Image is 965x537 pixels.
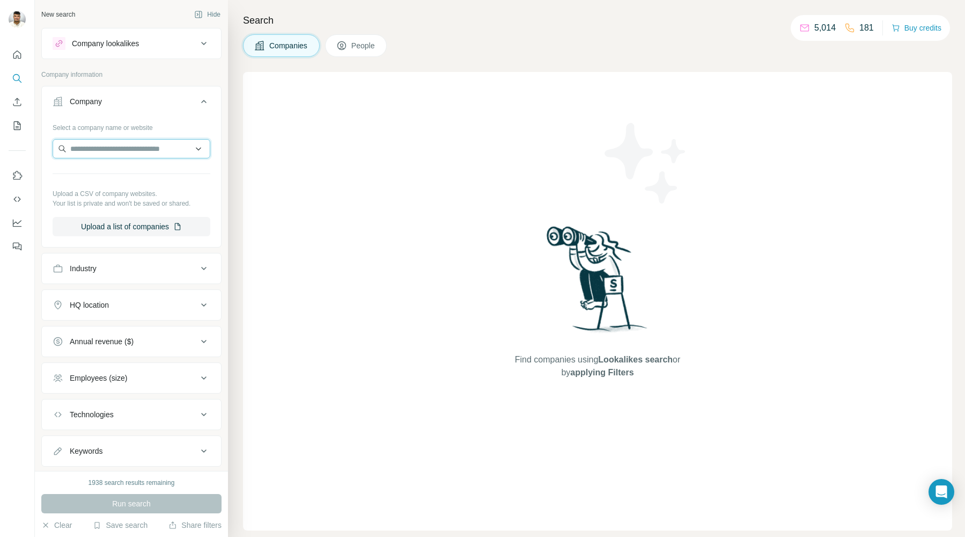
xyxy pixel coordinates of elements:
[9,11,26,28] img: Avatar
[187,6,228,23] button: Hide
[542,223,653,343] img: Surfe Illustration - Woman searching with binoculars
[41,70,222,79] p: Company information
[859,21,874,34] p: 181
[93,520,148,531] button: Save search
[42,292,221,318] button: HQ location
[598,115,694,212] img: Surfe Illustration - Stars
[269,40,308,51] span: Companies
[41,10,75,19] div: New search
[42,31,221,56] button: Company lookalikes
[70,300,109,310] div: HQ location
[9,213,26,233] button: Dashboard
[41,520,72,531] button: Clear
[42,256,221,281] button: Industry
[42,365,221,391] button: Employees (size)
[42,438,221,464] button: Keywords
[70,96,102,107] div: Company
[814,21,836,34] p: 5,014
[9,190,26,209] button: Use Surfe API
[42,402,221,427] button: Technologies
[72,38,139,49] div: Company lookalikes
[42,89,221,119] button: Company
[70,446,102,456] div: Keywords
[70,373,127,383] div: Employees (size)
[53,199,210,208] p: Your list is private and won't be saved or shared.
[53,189,210,199] p: Upload a CSV of company websites.
[512,353,683,379] span: Find companies using or by
[70,336,134,347] div: Annual revenue ($)
[9,116,26,135] button: My lists
[9,166,26,185] button: Use Surfe on LinkedIn
[9,92,26,112] button: Enrich CSV
[9,45,26,64] button: Quick start
[42,329,221,354] button: Annual revenue ($)
[243,13,952,28] h4: Search
[89,478,175,488] div: 1938 search results remaining
[168,520,222,531] button: Share filters
[892,20,941,35] button: Buy credits
[9,237,26,256] button: Feedback
[570,368,633,377] span: applying Filters
[9,69,26,88] button: Search
[53,217,210,236] button: Upload a list of companies
[53,119,210,133] div: Select a company name or website
[929,479,954,505] div: Open Intercom Messenger
[351,40,376,51] span: People
[70,263,97,274] div: Industry
[70,409,114,420] div: Technologies
[598,355,673,364] span: Lookalikes search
